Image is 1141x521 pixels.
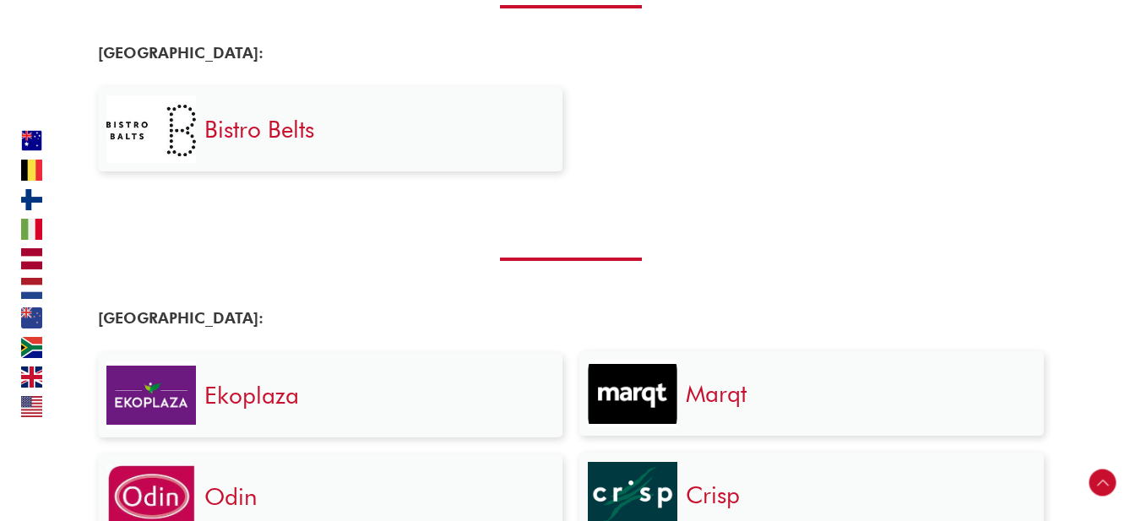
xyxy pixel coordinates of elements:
a: Crisp [686,480,740,509]
a: Marqt [686,379,747,408]
a: Bistro Belts [204,115,314,144]
a: Odin [204,482,258,511]
h4: [GEOGRAPHIC_DATA]: [98,309,562,328]
a: Ekoplaza [204,381,299,410]
h4: [GEOGRAPHIC_DATA]: [98,44,562,62]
